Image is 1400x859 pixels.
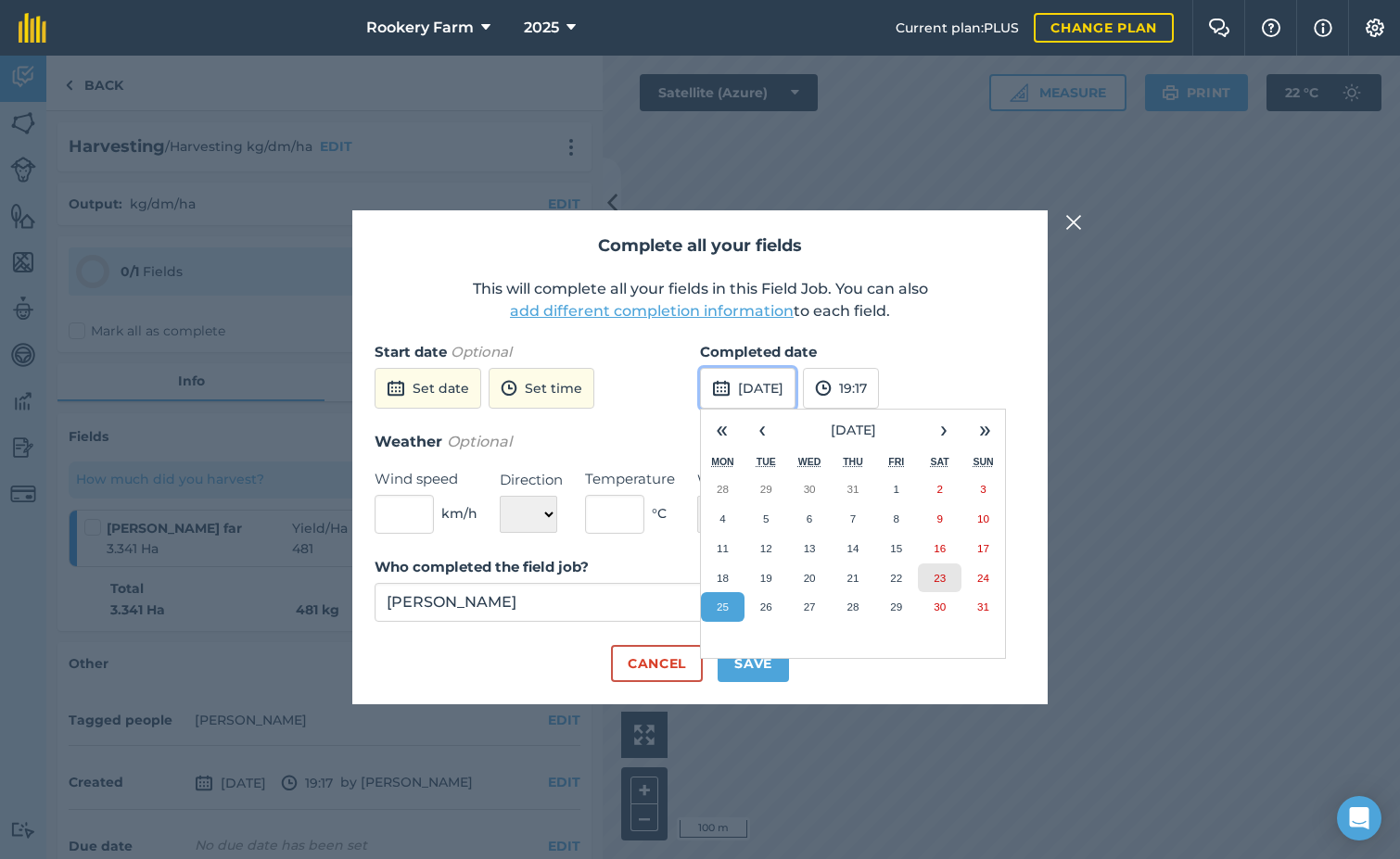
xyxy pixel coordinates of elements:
label: Weather [697,469,789,491]
abbr: 21 August 2025 [846,572,859,584]
button: 3 August 2025 [961,474,1005,504]
abbr: 15 August 2025 [890,542,902,554]
abbr: 13 August 2025 [804,542,816,554]
button: [DATE] [783,410,923,450]
span: ° C [652,503,667,524]
span: Current plan : PLUS [896,18,1019,38]
img: fieldmargin Logo [19,13,46,43]
abbr: 17 August 2025 [977,542,989,554]
button: 20 August 2025 [788,563,832,593]
abbr: 6 August 2025 [807,512,812,524]
span: km/h [441,503,477,524]
abbr: Tuesday [757,456,776,467]
button: 29 July 2025 [745,474,788,504]
abbr: Friday [888,456,904,467]
button: 14 August 2025 [832,534,875,563]
button: 19 August 2025 [745,563,788,593]
abbr: 29 July 2025 [760,483,772,495]
button: 15 August 2025 [874,534,918,563]
abbr: 9 August 2025 [936,512,942,524]
button: 16 August 2025 [918,534,961,563]
abbr: 2 August 2025 [936,483,942,495]
button: 28 August 2025 [832,592,875,622]
button: 4 August 2025 [701,504,745,534]
abbr: 31 August 2025 [977,600,989,613]
abbr: 5 August 2025 [763,512,769,524]
abbr: 25 August 2025 [717,600,729,613]
strong: Who completed the field job? [375,558,589,575]
abbr: 24 August 2025 [977,572,989,584]
abbr: 28 August 2025 [846,600,859,613]
abbr: 18 August 2025 [717,572,729,584]
button: « [701,410,742,450]
img: svg+xml;base64,PD94bWwgdmVyc2lvbj0iMS4wIiBlbmNvZGluZz0idXRmLTgiPz4KPCEtLSBHZW5lcmF0b3I6IEFkb2JlIE... [501,377,517,399]
button: 6 August 2025 [788,504,832,534]
img: svg+xml;base64,PHN2ZyB4bWxucz0iaHR0cDovL3d3dy53My5vcmcvMjAwMC9zdmciIHdpZHRoPSIxNyIgaGVpZ2h0PSIxNy... [1314,17,1332,39]
abbr: 27 August 2025 [804,600,816,613]
button: 25 August 2025 [701,592,745,622]
abbr: 22 August 2025 [890,572,902,584]
abbr: 26 August 2025 [760,600,772,613]
button: 12 August 2025 [745,534,788,563]
abbr: Saturday [931,456,949,467]
strong: Completed date [700,343,817,360]
button: 7 August 2025 [832,504,875,534]
img: svg+xml;base64,PD94bWwgdmVyc2lvbj0iMS4wIiBlbmNvZGluZz0idXRmLTgiPz4KPCEtLSBHZW5lcmF0b3I6IEFkb2JlIE... [815,377,832,399]
abbr: Sunday [973,456,993,467]
img: A question mark icon [1260,19,1282,37]
img: svg+xml;base64,PD94bWwgdmVyc2lvbj0iMS4wIiBlbmNvZGluZz0idXRmLTgiPz4KPCEtLSBHZW5lcmF0b3I6IEFkb2JlIE... [712,377,731,399]
button: 28 July 2025 [701,474,745,504]
abbr: 30 July 2025 [804,483,816,495]
em: Optional [447,433,512,450]
img: A cog icon [1364,19,1386,37]
span: 2025 [524,17,559,39]
abbr: Wednesday [798,456,821,467]
button: Save [718,645,789,682]
span: Rookery Farm [366,17,474,39]
h3: Weather [375,430,1025,454]
abbr: 19 August 2025 [760,572,772,584]
h2: Complete all your fields [375,233,1025,259]
button: 8 August 2025 [874,504,918,534]
abbr: 14 August 2025 [846,542,859,554]
button: 10 August 2025 [961,504,1005,534]
button: 2 August 2025 [918,474,961,504]
abbr: 28 July 2025 [717,483,729,495]
button: 22 August 2025 [874,563,918,593]
button: add different completion information [510,300,794,322]
abbr: 3 August 2025 [980,483,986,495]
abbr: 10 August 2025 [977,512,989,524]
a: Change plan [1034,13,1174,43]
abbr: Thursday [843,456,863,467]
button: 30 July 2025 [788,474,832,504]
label: Direction [500,469,563,491]
abbr: 1 August 2025 [894,483,899,495]
button: [DATE] [700,368,795,409]
button: › [923,410,964,450]
button: 19:17 [803,368,879,409]
strong: Start date [375,343,447,360]
abbr: 20 August 2025 [804,572,816,584]
abbr: 11 August 2025 [717,542,729,554]
button: 23 August 2025 [918,563,961,593]
span: [DATE] [831,422,876,438]
button: 1 August 2025 [874,474,918,504]
button: Cancel [611,645,703,682]
button: 9 August 2025 [918,504,961,534]
abbr: 7 August 2025 [850,512,856,524]
button: 27 August 2025 [788,592,832,622]
abbr: 23 August 2025 [934,572,946,584]
img: Two speech bubbles overlapping with the left bubble in the forefront [1208,19,1230,37]
button: » [964,410,1005,450]
abbr: 29 August 2025 [890,600,902,613]
button: 5 August 2025 [745,504,788,534]
abbr: 31 July 2025 [846,483,859,495]
button: 17 August 2025 [961,534,1005,563]
div: Open Intercom Messenger [1337,796,1381,840]
abbr: 16 August 2025 [934,542,946,554]
button: 24 August 2025 [961,563,1005,593]
button: 31 August 2025 [961,592,1005,622]
button: 21 August 2025 [832,563,875,593]
em: Optional [451,343,512,360]
button: 31 July 2025 [832,474,875,504]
